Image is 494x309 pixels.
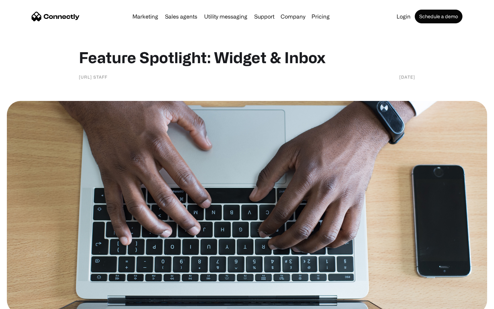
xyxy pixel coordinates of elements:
a: Schedule a demo [415,10,462,23]
a: home [32,11,80,22]
div: Company [281,12,305,21]
a: Utility messaging [201,14,250,19]
a: Marketing [130,14,161,19]
a: Support [251,14,277,19]
aside: Language selected: English [7,297,41,307]
a: Sales agents [162,14,200,19]
div: Company [279,12,307,21]
div: [DATE] [399,73,415,80]
ul: Language list [14,297,41,307]
div: [URL] staff [79,73,107,80]
a: Pricing [309,14,332,19]
a: Login [394,14,413,19]
h1: Feature Spotlight: Widget & Inbox [79,48,415,67]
